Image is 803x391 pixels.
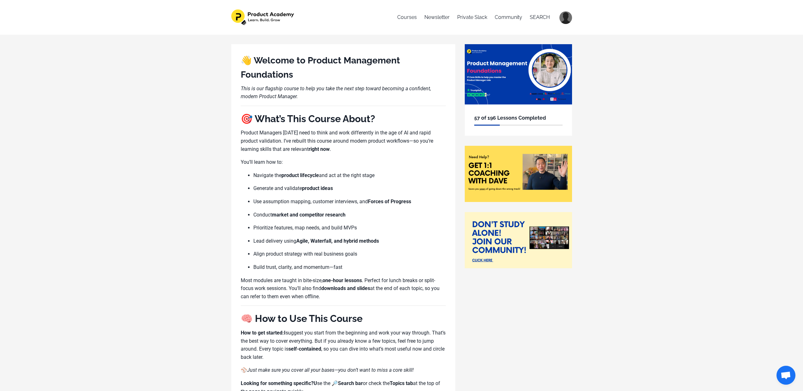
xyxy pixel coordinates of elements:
b: self-contained [288,346,321,352]
a: Courses [397,9,417,25]
p: Build trust, clarity, and momentum—fast [253,263,446,271]
b: right now [309,146,330,152]
p: Align product strategy with real business goals [253,250,446,258]
a: Private Slack [457,9,487,25]
b: U [314,380,317,386]
b: Search bar [338,380,363,386]
b: Agile, Waterfall, and hybrid methods [296,238,379,244]
b: Topics tab [390,380,413,386]
p: Product Managers [DATE] need to think and work differently in the age of AI and rapid product val... [241,129,446,153]
i: Just make sure you cover all your bases—you don’t want to miss a core skill! [247,367,414,373]
a: SEARCH [530,9,550,25]
b: 🧠 How to Use This Course [241,313,363,324]
p: You’ll learn how to: [241,158,446,166]
a: Community [495,9,522,25]
i: This is our flagship course to help you take the next step toward becoming a confident, modern Pr... [241,86,431,100]
a: Open chat [776,366,795,385]
h6: 57 of 196 Lessons Completed [474,114,563,122]
span: Conduct [253,212,272,218]
img: 8f7df7-7e21-1711-f3b5-0b085c5d0c7_join_our_community.png [465,212,572,268]
p: suggest you start from the beginning and work your way through. That’s the best way to cover ever... [241,329,446,361]
b: market and competitor research [272,212,345,218]
img: 82c0ba29582d690064e5445c78d54ad4 [559,11,572,24]
b: I [284,330,286,336]
b: How to get started: [241,330,284,336]
img: 44604e1-f832-4873-c755-8be23318bfc_12.png [465,44,572,104]
p: Prioritize features, map needs, and build MVPs [253,224,446,232]
img: 8be08-880d-c0e-b727-42286b0aac6e_Need_coaching_.png [465,146,572,202]
p: Navigate the and act at the right stage [253,171,446,180]
b: Looking for something specific? [241,380,314,386]
p: Generate and validate [253,184,446,193]
a: Newsletter [424,9,450,25]
b: product lifecycle [281,172,319,178]
b: downloads and slides [321,285,370,291]
b: 🎯 What’s This Course About? [241,113,375,124]
b: product ideas [302,185,333,191]
span: Lead delivery using [253,238,296,244]
b: Forces of Progress [368,198,411,204]
p: Use assumption mapping, customer interviews, and [253,198,446,206]
b: 👋 Welcome to Product Management Foundations [241,55,400,80]
p: ⚾️ [241,366,446,374]
b: one-hour lessons [322,277,362,283]
img: 1e4575b-f30f-f7bc-803-1053f84514_582dc3fb-c1b0-4259-95ab-5487f20d86c3.png [231,9,295,25]
p: Most modules are taught in bite-size, . Perfect for lunch breaks or split-focus work sessions. Yo... [241,276,446,301]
